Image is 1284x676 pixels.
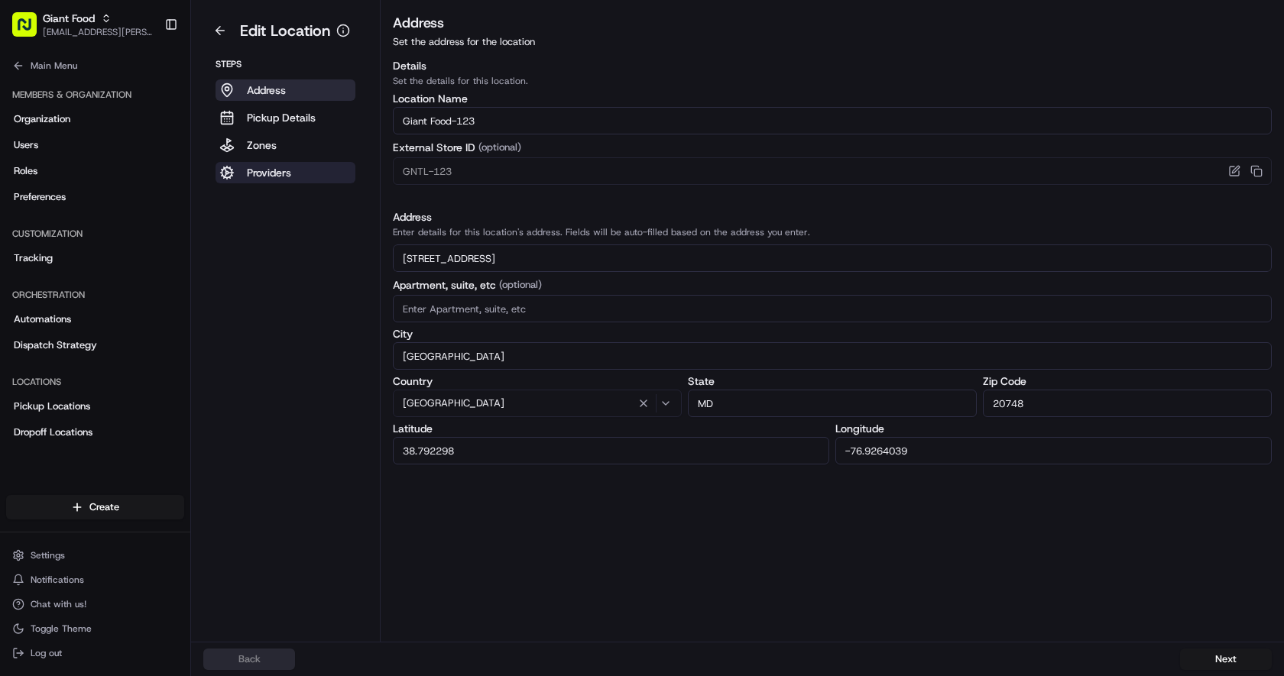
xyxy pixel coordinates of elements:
label: Zip Code [983,376,1272,387]
label: Latitude [393,423,829,434]
span: (optional) [499,278,542,292]
p: Steps [216,58,355,70]
div: Orchestration [6,283,184,307]
a: Tracking [6,246,184,270]
span: Tracking [14,251,53,265]
a: 📗Knowledge Base [9,215,123,243]
label: Apartment, suite, etc [393,278,1272,292]
button: [EMAIL_ADDRESS][PERSON_NAME][DOMAIN_NAME] [43,26,152,38]
button: Address [216,79,355,101]
button: Main Menu [6,55,184,76]
a: Pickup Locations [6,394,184,419]
input: Enter address [393,244,1272,272]
input: Clear [40,99,252,115]
button: Pickup Details [216,107,355,128]
span: Organization [14,112,70,126]
button: Chat with us! [6,594,184,615]
input: Enter Apartment, suite, etc [393,295,1272,322]
button: [GEOGRAPHIC_DATA] [393,390,682,417]
p: Enter details for this location's address. Fields will be auto-filled based on the address you en... [393,226,1272,238]
label: Location Name [393,93,1272,104]
label: State [688,376,977,387]
h3: Address [393,209,1272,225]
span: Pickup Locations [14,399,90,413]
input: Enter City [393,342,1272,370]
div: 📗 [15,223,28,235]
p: Address [247,82,286,98]
span: Preferences [14,190,66,204]
div: Locations [6,370,184,394]
span: Notifications [31,574,84,586]
button: Log out [6,642,184,664]
label: External Store ID [393,141,1272,154]
div: Members & Organization [6,82,184,107]
span: Chat with us! [31,598,86,610]
div: Start new chat [52,146,251,161]
button: Notifications [6,569,184,590]
button: Giant Food[EMAIL_ADDRESS][PERSON_NAME][DOMAIN_NAME] [6,6,158,43]
p: Zones [247,137,277,153]
p: Welcome 👋 [15,61,278,86]
a: Powered byPylon [108,258,185,270]
a: Roles [6,159,184,183]
span: API Documentation [144,222,245,237]
p: Providers [247,165,291,180]
a: Users [6,133,184,157]
span: [GEOGRAPHIC_DATA] [403,396,504,410]
button: Zones [216,134,355,156]
div: 💻 [129,223,141,235]
button: Settings [6,545,184,566]
input: Enter State [688,390,977,417]
h1: Edit Location [240,20,330,41]
label: Longitude [835,423,1272,434]
span: Dispatch Strategy [14,338,97,352]
input: Location name [393,107,1272,134]
span: Main Menu [31,60,77,72]
img: Nash [15,15,46,46]
h3: Address [393,12,1272,34]
img: 1736555255976-a54dd68f-1ca7-489b-9aae-adbdc363a1c4 [15,146,43,173]
a: Dispatch Strategy [6,333,184,357]
button: Toggle Theme [6,618,184,639]
label: Country [393,376,682,387]
a: 💻API Documentation [123,215,251,243]
span: Knowledge Base [31,222,117,237]
input: Enter Zip Code [983,390,1272,417]
div: We're available if you need us! [52,161,193,173]
span: Create [89,500,119,514]
span: Log out [31,647,62,659]
span: Pylon [152,259,185,270]
a: Organization [6,107,184,131]
a: Dropoff Locations [6,420,184,445]
p: Set the details for this location. [393,75,1272,87]
button: Start new chat [260,150,278,169]
span: Settings [31,549,65,561]
h3: Details [393,58,1272,73]
a: Automations [6,307,184,332]
span: Users [14,138,38,152]
span: Toggle Theme [31,623,92,635]
span: Automations [14,312,71,326]
button: Create [6,495,184,519]
p: Pickup Details [247,110,316,125]
a: Preferences [6,185,184,209]
label: City [393,328,1272,339]
input: Enter External Store ID [393,157,1272,185]
input: Enter Latitude [393,437,829,464]
span: Dropoff Locations [14,425,92,439]
div: Customization [6,222,184,246]
button: Providers [216,162,355,183]
p: Set the address for the location [393,35,1272,49]
span: Roles [14,164,37,178]
input: Enter Longitude [835,437,1272,464]
span: (optional) [478,141,521,154]
button: Next [1180,649,1272,670]
button: Giant Food [43,11,95,26]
